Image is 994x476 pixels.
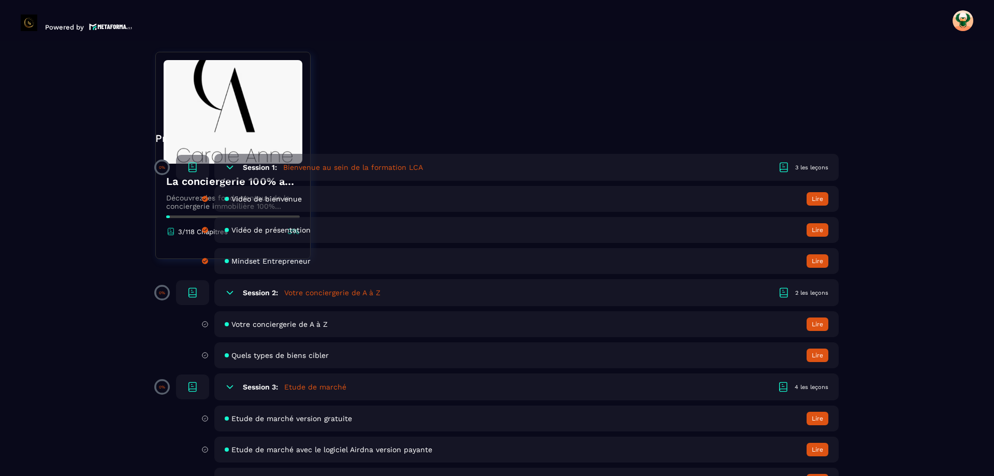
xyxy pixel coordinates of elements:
[795,289,828,297] div: 2 les leçons
[807,412,828,425] button: Lire
[89,22,133,31] img: logo
[807,254,828,268] button: Lire
[155,131,839,146] p: Programme du cours
[807,192,828,206] button: Lire
[284,287,381,298] h5: Votre conciergerie de A à Z
[21,15,37,31] img: logo-branding
[807,223,828,237] button: Lire
[243,163,277,171] h6: Session 1:
[807,443,828,456] button: Lire
[231,414,352,423] span: Etude de marché version gratuite
[164,60,302,164] img: banner
[231,351,329,359] span: Quels types de biens cibler
[166,194,300,210] p: Découvrez les fondamentaux de la conciergerie immobilière 100% automatisée. Cette formation est c...
[159,385,165,390] p: 0%
[231,226,311,234] span: Vidéo de présentation
[231,445,432,454] span: Etude de marché avec le logiciel Airdna version payante
[178,228,228,236] p: 3/118 Chapitres
[159,165,165,170] p: 0%
[159,291,165,295] p: 0%
[283,162,423,172] h5: Bienvenue au sein de la formation LCA
[231,320,328,328] span: Votre conciergerie de A à Z
[795,383,828,391] div: 4 les leçons
[807,318,828,331] button: Lire
[166,174,300,189] h4: La conciergerie 100% automatisée
[231,195,302,203] span: Vidéo de bienvenue
[807,349,828,362] button: Lire
[795,164,828,171] div: 3 les leçons
[284,382,346,392] h5: Etude de marché
[243,383,278,391] h6: Session 3:
[45,23,84,31] p: Powered by
[231,257,311,265] span: Mindset Entrepreneur
[243,289,278,297] h6: Session 2:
